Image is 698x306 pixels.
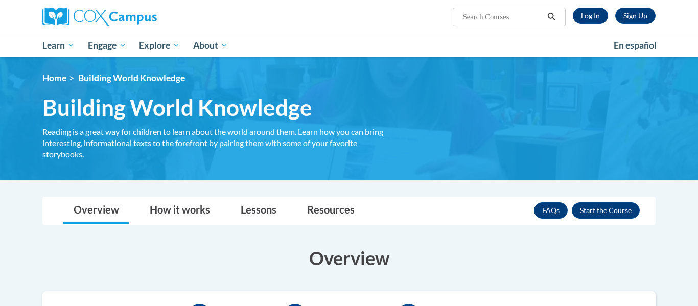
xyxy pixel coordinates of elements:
a: How it works [139,197,220,224]
a: Learn [36,34,81,57]
a: En español [607,35,663,56]
a: Log In [573,8,608,24]
span: Building World Knowledge [42,94,312,121]
h3: Overview [42,245,656,271]
a: Home [42,73,66,83]
span: About [193,39,228,52]
span: Engage [88,39,126,52]
span: Explore [139,39,180,52]
span: Building World Knowledge [78,73,185,83]
input: Search Courses [462,11,544,23]
span: Learn [42,39,75,52]
a: Explore [132,34,187,57]
div: Main menu [27,34,671,57]
button: Search [544,11,559,23]
a: FAQs [534,202,568,219]
a: Overview [63,197,129,224]
a: Cox Campus [42,8,237,26]
div: Reading is a great way for children to learn about the world around them. Learn how you can bring... [42,126,395,160]
span: En español [614,40,657,51]
a: About [187,34,235,57]
a: Lessons [230,197,287,224]
button: Enroll [572,202,640,219]
a: Resources [297,197,365,224]
a: Register [615,8,656,24]
img: Cox Campus [42,8,157,26]
a: Engage [81,34,133,57]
